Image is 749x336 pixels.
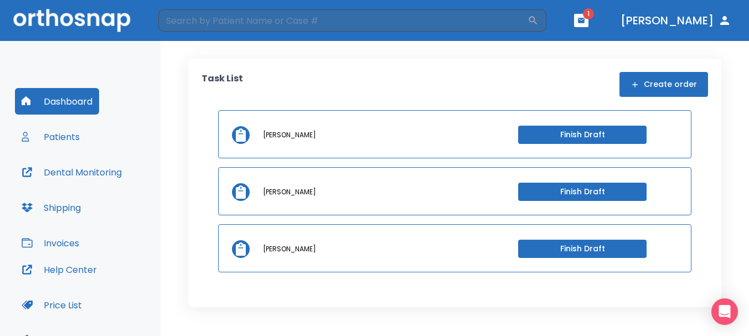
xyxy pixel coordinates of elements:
[518,240,647,258] button: Finish Draft
[15,292,89,318] button: Price List
[263,244,316,254] p: [PERSON_NAME]
[15,194,87,221] button: Shipping
[202,72,243,97] p: Task List
[15,88,99,115] button: Dashboard
[15,256,104,283] button: Help Center
[518,126,647,144] button: Finish Draft
[158,9,528,32] input: Search by Patient Name or Case #
[711,298,738,325] div: Open Intercom Messenger
[13,9,131,32] img: Orthosnap
[263,187,316,197] p: [PERSON_NAME]
[619,72,708,97] button: Create order
[15,159,128,185] button: Dental Monitoring
[263,130,316,140] p: [PERSON_NAME]
[518,183,647,201] button: Finish Draft
[15,123,86,150] button: Patients
[583,8,594,19] span: 1
[15,230,86,256] button: Invoices
[616,11,736,30] button: [PERSON_NAME]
